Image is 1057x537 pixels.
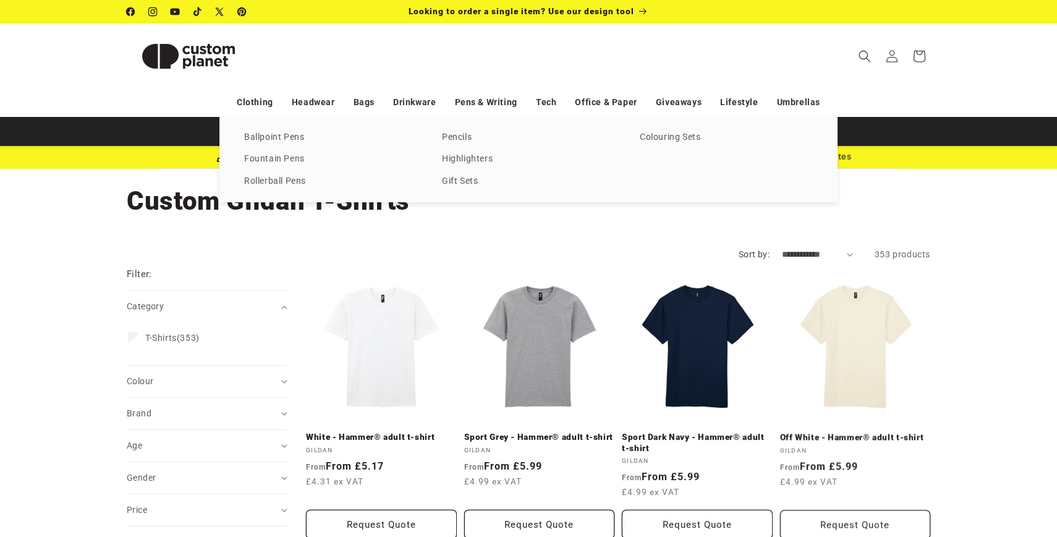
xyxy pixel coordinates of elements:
[127,440,142,450] span: Age
[292,92,335,113] a: Headwear
[122,24,255,88] a: Custom Planet
[127,376,153,386] span: Colour
[409,6,634,16] span: Looking to order a single item? Use our design tool
[127,301,164,311] span: Category
[640,129,813,146] a: Colouring Sets
[145,332,200,343] span: (353)
[237,92,273,113] a: Clothing
[127,28,250,84] img: Custom Planet
[455,92,517,113] a: Pens & Writing
[442,173,615,190] a: Gift Sets
[127,505,147,515] span: Price
[739,249,770,259] label: Sort by:
[464,432,615,443] a: Sport Grey - Hammer® adult t-shirt
[145,333,177,343] span: T-Shirts
[127,473,156,483] span: Gender
[127,430,287,462] summary: Age (0 selected)
[127,398,287,429] summary: Brand (0 selected)
[720,92,758,113] a: Lifestyle
[127,494,287,526] summary: Price
[393,92,436,113] a: Drinkware
[536,92,556,113] a: Tech
[851,43,878,70] summary: Search
[442,129,615,146] a: Pencils
[875,249,930,259] span: 353 products
[354,92,375,113] a: Bags
[656,92,702,113] a: Giveaways
[442,151,615,168] a: Highlighters
[244,173,417,190] a: Rollerball Pens
[127,267,152,281] h2: Filter:
[127,462,287,494] summary: Gender (0 selected)
[244,129,417,146] a: Ballpoint Pens
[575,92,637,113] a: Office & Paper
[306,432,457,443] a: White - Hammer® adult t-shirt
[127,291,287,322] summary: Category (0 selected)
[995,478,1057,537] iframe: Chat Widget
[780,432,931,443] a: Off White - Hammer® adult t-shirt
[127,366,287,397] summary: Colour (0 selected)
[244,151,417,168] a: Fountain Pens
[622,432,773,453] a: Sport Dark Navy - Hammer® adult t-shirt
[127,408,151,418] span: Brand
[777,92,820,113] a: Umbrellas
